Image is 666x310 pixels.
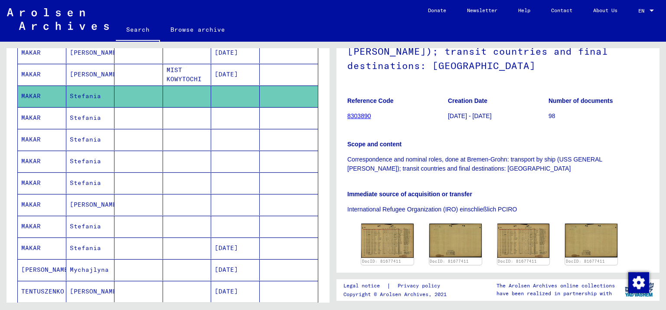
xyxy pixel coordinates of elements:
[18,237,66,259] mat-cell: MAKAR
[66,237,115,259] mat-cell: Stefania
[347,205,649,214] p: International Refugee Organization (IRO) einschließlich PCIRO
[18,259,66,280] mat-cell: [PERSON_NAME]
[343,281,387,290] a: Legal notice
[448,97,487,104] b: Creation Date
[18,129,66,150] mat-cell: MAKAR
[7,8,109,30] img: Arolsen_neg.svg
[566,259,605,264] a: DocID: 81677411
[18,172,66,194] mat-cell: MAKAR
[66,259,115,280] mat-cell: Mychajlyna
[211,64,260,85] mat-cell: [DATE]
[211,281,260,302] mat-cell: [DATE]
[496,282,615,290] p: The Arolsen Archives online collections
[638,8,648,14] span: EN
[66,172,115,194] mat-cell: Stefania
[347,112,371,119] a: 8303890
[430,259,469,264] a: DocID: 81677411
[163,64,212,85] mat-cell: MIST KOWYTOCHI
[347,141,402,148] b: Scope and content
[18,86,66,107] mat-cell: MAKAR
[623,279,656,300] img: yv_logo.png
[498,259,537,264] a: DocID: 81677411
[497,224,550,257] img: 001.jpg
[628,272,649,293] img: Change consent
[18,42,66,63] mat-cell: MAKAR
[548,112,649,121] p: 98
[18,107,66,129] mat-cell: MAKAR
[343,290,451,298] p: Copyright © Arolsen Archives, 2021
[66,151,115,172] mat-cell: Stefania
[361,224,414,257] img: 001.jpg
[362,259,401,264] a: DocID: 81677411
[211,42,260,63] mat-cell: [DATE]
[429,224,482,257] img: 002.jpg
[18,216,66,237] mat-cell: MAKAR
[548,97,613,104] b: Number of documents
[211,237,260,259] mat-cell: [DATE]
[347,155,649,173] p: Correspondence and nominal roles, done at Bremen-Grohn: transport by ship (USS GENERAL [PERSON_NA...
[66,129,115,150] mat-cell: Stefania
[66,216,115,237] mat-cell: Stefania
[18,281,66,302] mat-cell: TENTUSZENKO
[496,290,615,297] p: have been realized in partnership with
[66,42,115,63] mat-cell: [PERSON_NAME]
[565,224,617,257] img: 002.jpg
[66,107,115,129] mat-cell: Stefania
[18,194,66,215] mat-cell: MAKAR
[66,86,115,107] mat-cell: Stefania
[628,272,649,293] div: Change consent
[211,259,260,280] mat-cell: [DATE]
[18,64,66,85] mat-cell: MAKAR
[343,281,451,290] div: |
[160,19,235,40] a: Browse archive
[347,97,394,104] b: Reference Code
[116,19,160,42] a: Search
[66,194,115,215] mat-cell: [PERSON_NAME]
[448,112,548,121] p: [DATE] - [DATE]
[66,64,115,85] mat-cell: [PERSON_NAME]
[347,191,472,198] b: Immediate source of acquisition or transfer
[391,281,451,290] a: Privacy policy
[18,151,66,172] mat-cell: MAKAR
[66,281,115,302] mat-cell: [PERSON_NAME]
